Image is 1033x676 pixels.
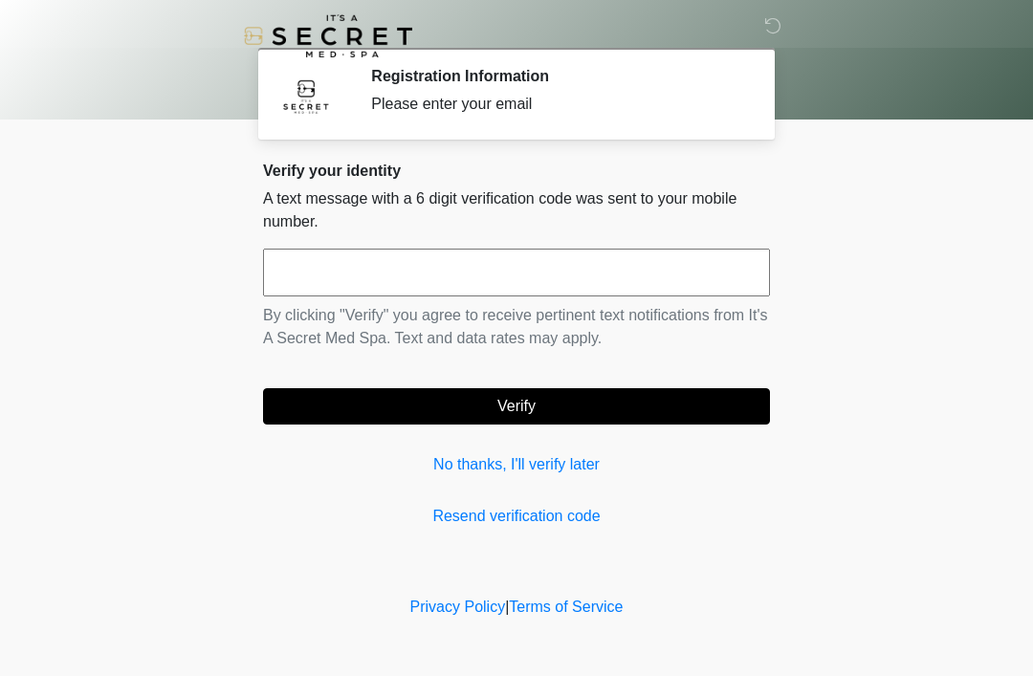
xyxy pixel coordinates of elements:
[263,162,770,180] h2: Verify your identity
[505,599,509,615] a: |
[371,93,741,116] div: Please enter your email
[263,304,770,350] p: By clicking "Verify" you agree to receive pertinent text notifications from It's A Secret Med Spa...
[277,67,335,124] img: Agent Avatar
[509,599,623,615] a: Terms of Service
[263,187,770,233] p: A text message with a 6 digit verification code was sent to your mobile number.
[244,14,412,57] img: It's A Secret Med Spa Logo
[263,453,770,476] a: No thanks, I'll verify later
[371,67,741,85] h2: Registration Information
[263,388,770,425] button: Verify
[410,599,506,615] a: Privacy Policy
[263,505,770,528] a: Resend verification code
